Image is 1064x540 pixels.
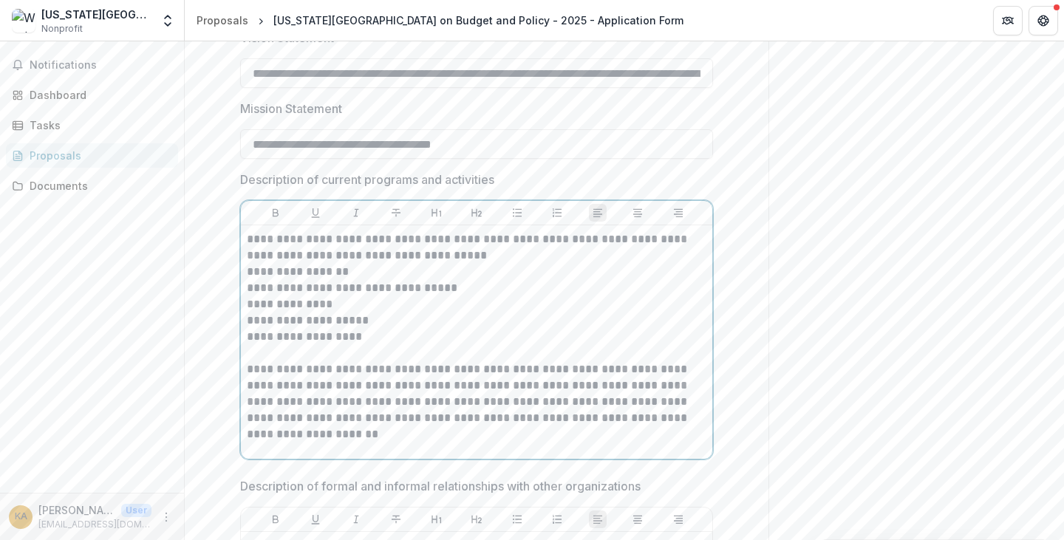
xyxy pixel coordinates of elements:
[508,510,526,528] button: Bullet List
[387,204,405,222] button: Strike
[240,171,494,188] p: Description of current programs and activities
[508,204,526,222] button: Bullet List
[307,510,324,528] button: Underline
[6,143,178,168] a: Proposals
[6,53,178,77] button: Notifications
[993,6,1023,35] button: Partners
[273,13,683,28] div: [US_STATE][GEOGRAPHIC_DATA] on Budget and Policy - 2025 - Application Form
[191,10,689,31] nav: breadcrumb
[38,518,151,531] p: [EMAIL_ADDRESS][DOMAIN_NAME]
[240,100,342,117] p: Mission Statement
[428,510,446,528] button: Heading 1
[347,510,365,528] button: Italicize
[197,13,248,28] div: Proposals
[6,113,178,137] a: Tasks
[6,174,178,198] a: Documents
[30,148,166,163] div: Proposals
[191,10,254,31] a: Proposals
[267,204,284,222] button: Bold
[30,87,166,103] div: Dashboard
[6,83,178,107] a: Dashboard
[41,7,151,22] div: [US_STATE][GEOGRAPHIC_DATA] on Budget and Policy
[548,204,566,222] button: Ordered List
[629,204,647,222] button: Align Center
[15,512,27,522] div: Kelly Allen
[387,510,405,528] button: Strike
[12,9,35,33] img: West Virginia Center on Budget and Policy
[589,204,607,222] button: Align Left
[30,117,166,133] div: Tasks
[548,510,566,528] button: Ordered List
[41,22,83,35] span: Nonprofit
[1029,6,1058,35] button: Get Help
[240,477,641,495] p: Description of formal and informal relationships with other organizations
[30,178,166,194] div: Documents
[669,510,687,528] button: Align Right
[669,204,687,222] button: Align Right
[157,6,178,35] button: Open entity switcher
[121,504,151,517] p: User
[267,510,284,528] button: Bold
[589,510,607,528] button: Align Left
[30,59,172,72] span: Notifications
[629,510,647,528] button: Align Center
[38,502,115,518] p: [PERSON_NAME]
[347,204,365,222] button: Italicize
[307,204,324,222] button: Underline
[468,204,485,222] button: Heading 2
[468,510,485,528] button: Heading 2
[157,508,175,526] button: More
[428,204,446,222] button: Heading 1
